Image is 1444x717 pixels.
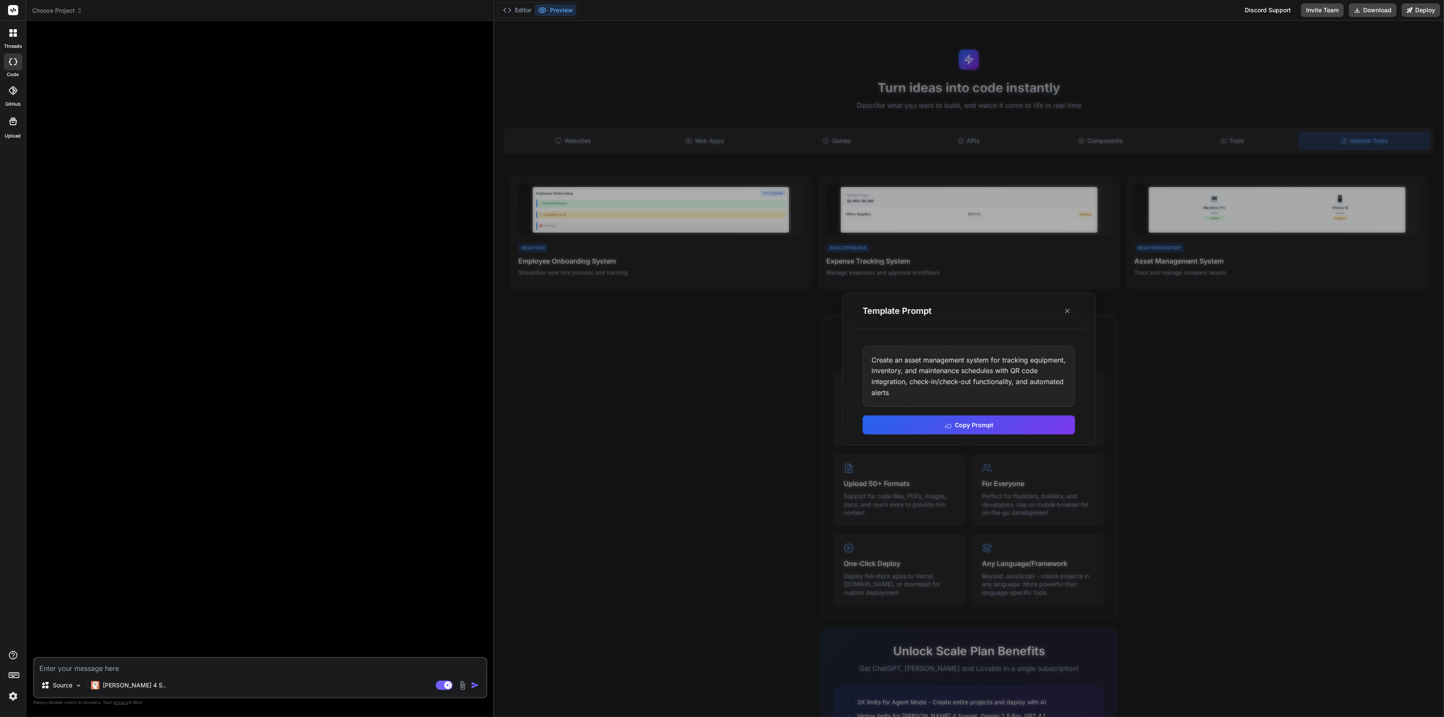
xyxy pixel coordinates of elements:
label: threads [4,43,22,50]
button: Deploy [1402,3,1440,17]
img: settings [6,689,20,703]
button: Preview [535,4,576,16]
img: attachment [458,681,468,690]
button: Editor [500,4,535,16]
img: Pick Models [75,682,82,689]
button: Download [1349,3,1397,17]
div: Create an asset management system for tracking equipment, inventory, and maintenance schedules wi... [863,346,1075,407]
p: [PERSON_NAME] 4 S.. [103,681,166,690]
button: Invite Team [1301,3,1344,17]
div: Discord Support [1240,3,1296,17]
span: privacy [113,700,129,705]
button: Copy Prompt [863,415,1075,434]
h3: Template Prompt [863,305,932,317]
span: Choose Project [32,6,83,15]
img: icon [471,681,479,690]
img: Claude 4 Sonnet [91,681,99,690]
p: Source [53,681,72,690]
label: GitHub [5,101,21,108]
label: code [7,71,19,78]
p: Always double-check its answers. Your in Bind [33,698,487,706]
label: Upload [5,132,21,140]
